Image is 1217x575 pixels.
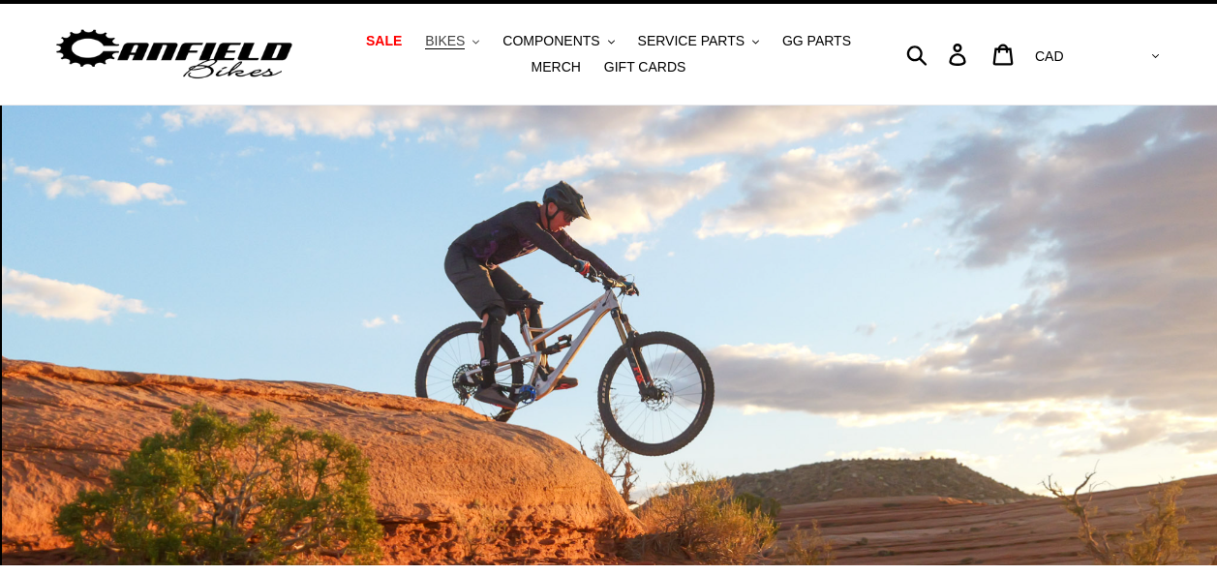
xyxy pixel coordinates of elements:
span: MERCH [532,59,581,76]
button: BIKES [415,28,489,54]
span: COMPONENTS [502,33,599,49]
a: GG PARTS [773,28,861,54]
img: Canfield Bikes [53,24,295,85]
a: GIFT CARDS [594,54,696,80]
span: GIFT CARDS [604,59,686,76]
span: SERVICE PARTS [638,33,745,49]
span: SALE [366,33,402,49]
span: BIKES [425,33,465,49]
span: GG PARTS [782,33,851,49]
button: SERVICE PARTS [628,28,769,54]
a: MERCH [522,54,591,80]
a: SALE [356,28,411,54]
button: COMPONENTS [493,28,624,54]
